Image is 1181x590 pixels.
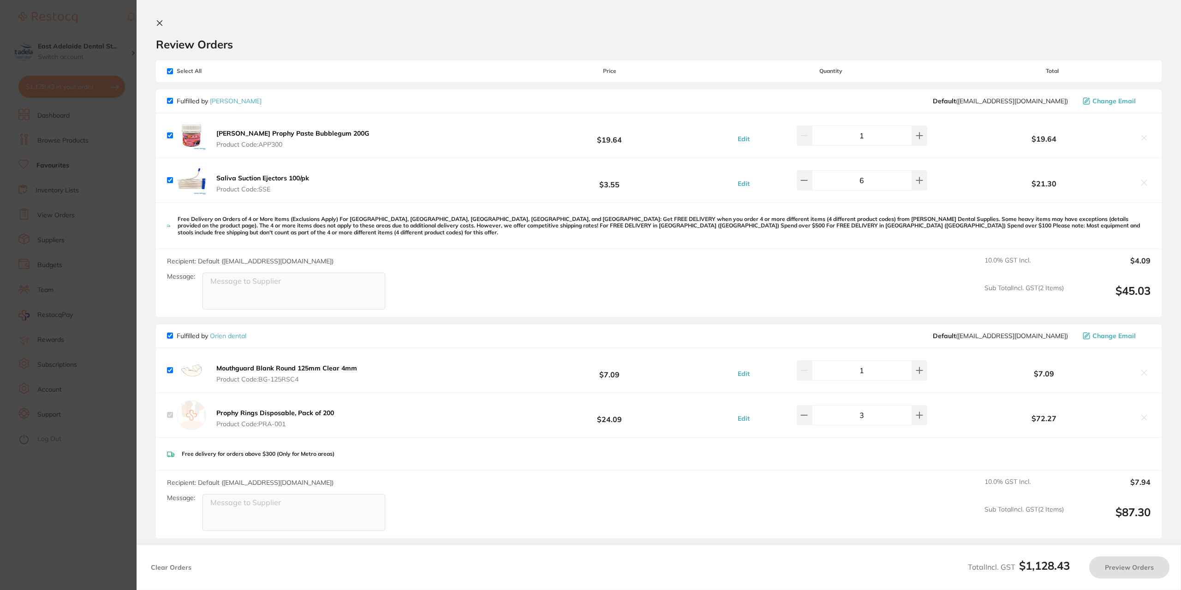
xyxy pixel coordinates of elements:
label: Message: [167,273,195,280]
span: sales@orien.com.au [933,332,1068,340]
span: Total Incl. GST [968,562,1070,572]
p: Fulfilled by [177,97,262,105]
button: Change Email [1080,332,1151,340]
b: $19.64 [511,127,708,144]
a: [PERSON_NAME] [210,97,262,105]
b: $1,128.43 [1019,559,1070,572]
img: M3JrY3B1aA [177,121,206,150]
b: $24.09 [511,406,708,423]
span: 10.0 % GST Incl. [984,478,1064,498]
span: 10.0 % GST Incl. [984,256,1064,277]
b: [PERSON_NAME] Prophy Paste Bubblegum 200G [216,129,369,137]
img: bWUxeGE2Nw [177,166,206,195]
button: Clear Orders [148,556,194,578]
b: $7.09 [511,362,708,379]
span: Sub Total Incl. GST ( 2 Items) [984,506,1064,531]
b: $3.55 [511,172,708,189]
b: $7.09 [954,369,1134,378]
span: Quantity [708,68,954,74]
button: Edit [735,179,752,188]
p: Free Delivery on Orders of 4 or More Items (Exclusions Apply) For [GEOGRAPHIC_DATA], [GEOGRAPHIC_... [178,216,1151,236]
output: $45.03 [1071,284,1151,310]
span: Price [511,68,708,74]
b: $21.30 [954,179,1134,188]
b: Default [933,332,956,340]
b: Prophy Rings Disposable, Pack of 200 [216,409,334,417]
button: Change Email [1080,97,1151,105]
output: $87.30 [1071,506,1151,531]
button: Edit [735,414,752,423]
button: Edit [735,135,752,143]
span: Recipient: Default ( [EMAIL_ADDRESS][DOMAIN_NAME] ) [167,257,334,265]
p: Fulfilled by [177,332,246,340]
button: Edit [735,369,752,378]
label: Message: [167,494,195,502]
span: Product Code: BG-125RSC4 [216,375,357,383]
span: Product Code: SSE [216,185,309,193]
button: Preview Orders [1089,556,1169,578]
span: Sub Total Incl. GST ( 2 Items) [984,284,1064,310]
h2: Review Orders [156,37,1162,51]
b: $19.64 [954,135,1134,143]
span: Recipient: Default ( [EMAIL_ADDRESS][DOMAIN_NAME] ) [167,478,334,487]
b: $72.27 [954,414,1134,423]
b: Mouthguard Blank Round 125mm Clear 4mm [216,364,357,372]
span: Change Email [1092,332,1136,340]
button: [PERSON_NAME] Prophy Paste Bubblegum 200G Product Code:APP300 [214,129,372,149]
span: save@adamdental.com.au [933,97,1068,105]
p: Free delivery for orders above $300 (Only for Metro areas) [182,451,334,457]
button: Mouthguard Blank Round 125mm Clear 4mm Product Code:BG-125RSC4 [214,364,360,383]
button: Prophy Rings Disposable, Pack of 200 Product Code:PRA-001 [214,409,337,428]
img: empty.jpg [177,400,206,430]
a: Orien dental [210,332,246,340]
b: Default [933,97,956,105]
img: YmIwY2VneQ [177,356,206,385]
span: Change Email [1092,97,1136,105]
span: Product Code: APP300 [216,141,369,148]
span: Total [954,68,1151,74]
output: $7.94 [1071,478,1151,498]
button: Saliva Suction Ejectors 100/pk Product Code:SSE [214,174,312,193]
output: $4.09 [1071,256,1151,277]
span: Product Code: PRA-001 [216,420,334,428]
span: Select All [167,68,259,74]
b: Saliva Suction Ejectors 100/pk [216,174,309,182]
